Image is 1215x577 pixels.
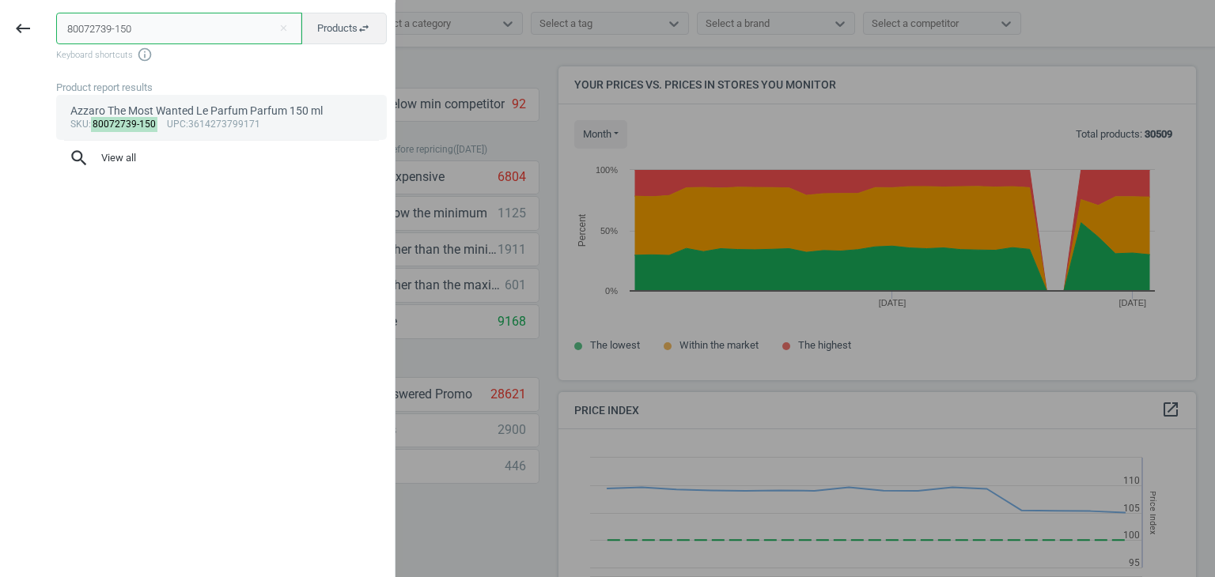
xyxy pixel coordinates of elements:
input: Enter the SKU or product name [56,13,302,44]
mark: 80072739-150 [91,117,158,132]
span: Keyboard shortcuts [56,47,387,62]
button: Productsswap_horiz [301,13,387,44]
span: sku [70,119,89,130]
div: Product report results [56,81,395,95]
span: upc [167,119,186,130]
i: keyboard_backspace [13,19,32,38]
span: Products [317,21,370,36]
button: searchView all [56,141,387,175]
button: keyboard_backspace [5,10,41,47]
i: info_outline [137,47,153,62]
span: View all [69,148,374,168]
div: : :3614273799171 [70,119,373,131]
i: search [69,148,89,168]
div: Azzaro The Most Wanted Le Parfum Parfum 150 ml [70,104,373,119]
button: Close [271,21,295,36]
i: swap_horiz [358,22,370,35]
